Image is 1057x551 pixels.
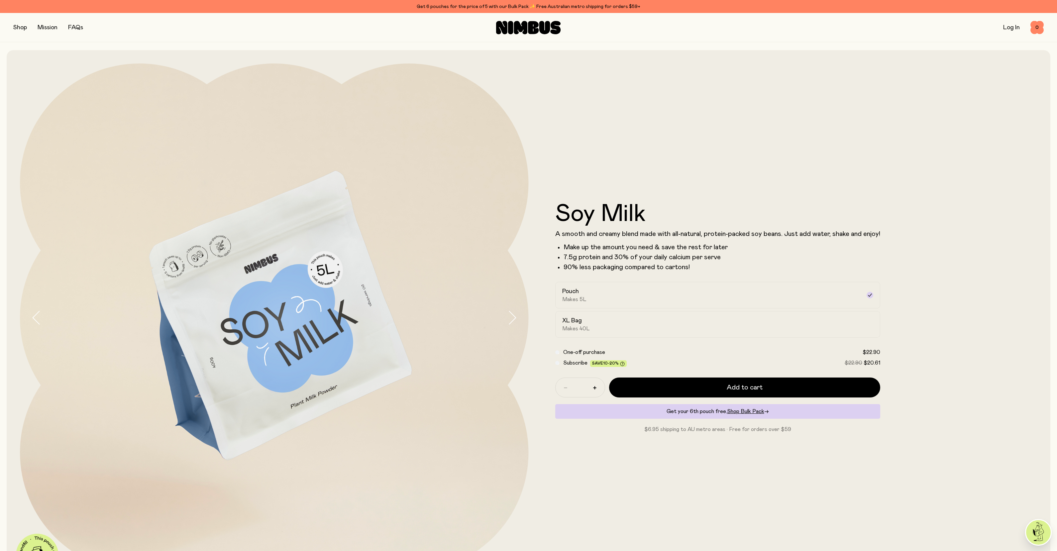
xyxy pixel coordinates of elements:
[563,360,587,366] span: Subscribe
[555,202,880,226] h1: Soy Milk
[727,383,763,392] span: Add to cart
[727,409,764,414] span: Shop Bulk Pack
[562,325,590,332] span: Makes 40L
[603,361,619,365] span: 10-20%
[38,25,57,31] a: Mission
[564,243,880,251] li: Make up the amount you need & save the rest for later
[1026,520,1051,545] img: agent
[555,404,880,419] div: Get your 6th pouch free.
[727,409,769,414] a: Shop Bulk Pack→
[1030,21,1044,34] button: 0
[563,350,605,355] span: One-off purchase
[564,253,880,261] li: 7.5g protein and 30% of your daily calcium per serve
[564,263,880,271] p: 90% less packaging compared to cartons!
[555,230,880,238] p: A smooth and creamy blend made with all-natural, protein-packed soy beans. Just add water, shake ...
[863,350,880,355] span: $22.90
[1003,25,1020,31] a: Log In
[864,360,880,366] span: $20.61
[562,287,579,295] h2: Pouch
[592,361,625,366] span: Save
[555,425,880,433] p: $6.95 shipping to AU metro areas · Free for orders over $59
[562,317,582,325] h2: XL Bag
[562,296,586,303] span: Makes 5L
[68,25,83,31] a: FAQs
[13,3,1044,11] div: Get 6 pouches for the price of 5 with our Bulk Pack ✨ Free Australian metro shipping for orders $59+
[845,360,862,366] span: $22.90
[609,378,880,397] button: Add to cart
